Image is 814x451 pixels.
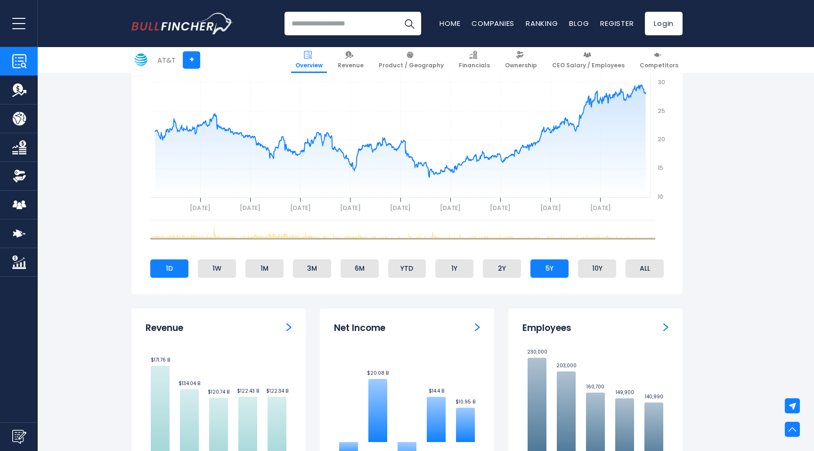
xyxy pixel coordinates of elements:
[483,259,521,277] li: 2Y
[367,370,389,377] text: $20.08 B
[455,47,494,73] a: Financials
[398,12,421,35] button: Search
[198,259,236,277] li: 1W
[658,135,665,143] text: 20
[334,322,385,334] h3: Net Income
[340,204,361,212] text: [DATE]
[472,18,514,28] a: Companies
[522,322,571,334] h3: Employees
[552,62,625,69] span: CEO Salary / Employees
[146,322,183,334] h3: Revenue
[440,204,461,212] text: [DATE]
[290,204,311,212] text: [DATE]
[157,55,176,65] div: AT&T
[658,164,663,172] text: 15
[578,259,616,277] li: 10Y
[475,322,480,332] a: Net income
[658,193,663,201] text: 10
[635,47,683,73] a: Competitors
[616,389,634,396] text: 149,900
[379,62,444,69] span: Product / Geography
[245,259,284,277] li: 1M
[569,18,589,28] a: Blog
[240,204,260,212] text: [DATE]
[459,62,490,69] span: Financials
[237,387,259,395] text: $122.43 B
[146,32,668,220] svg: gh
[208,388,229,395] text: $120.74 B
[600,18,634,28] a: Register
[456,398,475,405] text: $10.95 B
[334,47,368,73] a: Revenue
[295,62,323,69] span: Overview
[658,78,665,86] text: 30
[291,47,327,73] a: Overview
[12,169,26,183] img: Ownership
[556,362,577,369] text: 203,000
[501,47,541,73] a: Ownership
[590,204,611,212] text: [DATE]
[526,18,558,28] a: Ranking
[540,204,561,212] text: [DATE]
[131,13,233,34] a: Go to homepage
[151,356,170,363] text: $171.76 B
[293,259,331,277] li: 3M
[266,387,288,395] text: $122.34 B
[150,259,188,277] li: 1D
[548,47,629,73] a: CEO Salary / Employees
[179,380,200,387] text: $134.04 B
[388,259,426,277] li: YTD
[374,47,448,73] a: Product / Geography
[490,204,511,212] text: [DATE]
[390,204,411,212] text: [DATE]
[440,18,460,28] a: Home
[131,13,233,34] img: Bullfincher logo
[341,259,379,277] li: 6M
[645,393,663,400] text: 140,990
[663,322,668,332] a: Employees
[505,62,537,69] span: Ownership
[626,259,664,277] li: ALL
[640,62,678,69] span: Competitors
[132,51,150,69] img: T logo
[586,383,604,390] text: 160,700
[190,204,211,212] text: [DATE]
[527,348,547,355] text: 230,000
[183,51,200,69] a: +
[429,387,444,395] text: $14.4 B
[658,107,665,115] text: 25
[286,322,292,332] a: Revenue
[530,259,569,277] li: 5Y
[338,62,364,69] span: Revenue
[435,259,473,277] li: 1Y
[645,12,683,35] a: Login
